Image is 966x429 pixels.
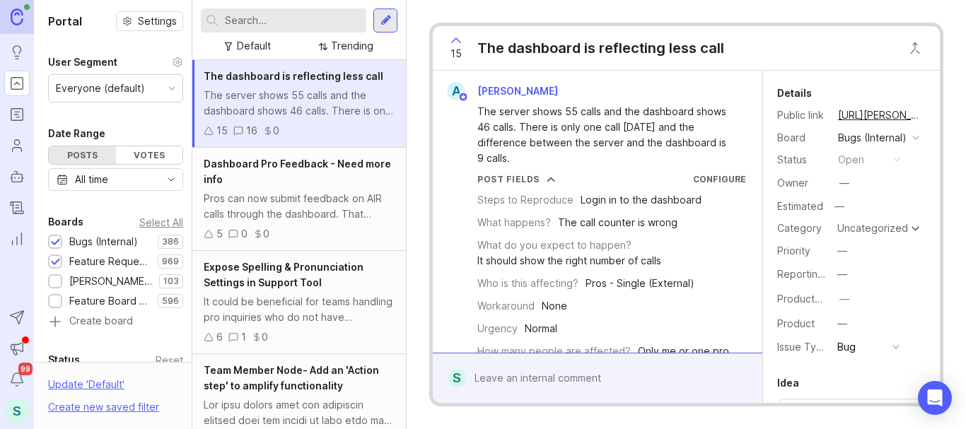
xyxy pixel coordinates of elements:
[69,293,151,309] div: Feature Board Sandbox [DATE]
[48,213,83,230] div: Boards
[777,375,799,392] div: Idea
[477,38,724,58] div: The dashboard is reflecting less call
[162,295,179,307] p: 596
[586,276,694,291] div: Pros - Single (External)
[241,226,248,242] div: 0
[139,218,183,226] div: Select All
[834,106,926,124] a: [URL][PERSON_NAME]
[477,173,540,185] div: Post Fields
[4,133,30,158] a: Users
[69,234,138,249] div: Bugs (Internal)
[4,40,30,65] a: Ideas
[204,191,395,222] div: Pros can now submit feedback on AIR calls through the dashboard. That feedback goes to Client Sup...
[192,60,406,148] a: The dashboard is reflecting less callThe server shows 55 calls and the dashboard shows 46 calls. ...
[4,367,30,392] button: Notifications
[4,226,30,252] a: Reporting
[162,236,179,247] p: 386
[477,173,555,185] button: Post Fields
[777,107,827,123] div: Public link
[835,290,854,308] button: ProductboardID
[216,226,223,242] div: 5
[48,316,183,329] a: Create board
[48,377,124,399] div: Update ' Default '
[4,195,30,221] a: Changelog
[525,321,557,336] div: Normal
[246,123,257,139] div: 16
[693,174,746,184] a: Configure
[838,130,907,146] div: Bugs (Internal)
[204,397,395,428] div: Lor ipsu dolors amet con adipiscin elitsed doei tem incidi ut labo etdo mag aliquaen adm veniamq....
[204,364,379,392] span: Team Member Node- Add an 'Action step' to amplify functionality
[777,293,852,305] label: ProductboardID
[477,343,631,359] div: How many people are affected?
[777,245,810,257] label: Priority
[477,104,734,166] div: The server shows 55 calls and the dashboard shows 46 calls. There is only one call [DATE] and the...
[331,38,373,54] div: Trending
[216,123,228,139] div: 15
[116,11,183,31] a: Settings
[839,291,849,307] div: —
[458,92,469,102] img: member badge
[237,38,271,54] div: Default
[477,85,558,97] span: [PERSON_NAME]
[477,192,574,208] div: Steps to Reproduce
[837,266,847,282] div: —
[4,305,30,330] button: Send to Autopilot
[204,88,395,119] div: The server shows 55 calls and the dashboard shows 46 calls. There is only one call [DATE] and the...
[581,192,702,208] div: Login in to the dashboard
[777,152,827,168] div: Status
[225,13,361,28] input: Search...
[837,223,908,233] div: Uncategorized
[162,256,179,267] p: 969
[777,221,827,236] div: Category
[75,172,108,187] div: All time
[4,71,30,96] a: Portal
[477,298,535,314] div: Workaround
[216,329,223,345] div: 6
[262,329,268,345] div: 0
[273,123,279,139] div: 0
[830,197,849,216] div: —
[204,158,391,185] span: Dashboard Pro Feedback - Need more info
[48,13,82,30] h1: Portal
[49,146,116,164] div: Posts
[163,276,179,287] p: 103
[11,8,23,25] img: Canny Home
[56,81,145,96] div: Everyone (default)
[777,130,827,146] div: Board
[638,343,729,359] div: Only me or one pro
[241,329,246,345] div: 1
[116,146,183,164] div: Votes
[837,243,847,259] div: —
[777,341,829,353] label: Issue Type
[477,276,578,291] div: Who is this affecting?
[477,321,518,336] div: Urgency
[450,46,462,61] span: 15
[558,215,677,230] div: The call counter is wrong
[838,152,864,168] div: open
[156,356,183,364] div: Reset
[447,82,465,100] div: A
[542,298,567,314] div: None
[777,201,823,211] div: Estimated
[204,261,363,288] span: Expose Spelling & Pronunciation Settings in Support Tool
[48,351,80,368] div: Status
[448,369,466,387] div: S
[69,254,151,269] div: Feature Requests (Internal)
[477,215,551,230] div: What happens?
[18,363,33,375] span: 99
[4,398,30,423] div: S
[263,226,269,242] div: 0
[160,174,182,185] svg: toggle icon
[901,34,929,62] button: Close button
[48,54,117,71] div: User Segment
[4,164,30,189] a: Autopilot
[918,381,952,415] div: Open Intercom Messenger
[777,175,827,191] div: Owner
[477,237,632,253] div: What do you expect to happen?
[837,339,856,355] div: Bug
[777,85,812,102] div: Details
[48,125,105,142] div: Date Range
[438,82,569,100] a: A[PERSON_NAME]
[48,399,159,415] div: Create new saved filter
